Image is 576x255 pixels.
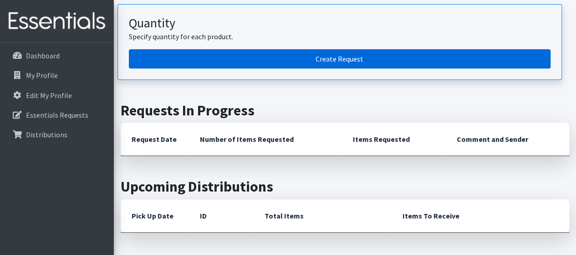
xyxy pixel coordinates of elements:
[4,66,110,84] a: My Profile
[4,47,110,65] a: Dashboard
[26,71,58,80] p: My Profile
[342,123,446,156] th: Items Requested
[121,178,569,195] h2: Upcoming Distributions
[4,6,110,36] img: HumanEssentials
[392,199,569,233] th: Items To Receive
[129,16,551,31] h3: Quantity
[189,123,342,156] th: Number of Items Requested
[121,102,569,119] h2: Requests In Progress
[26,91,72,100] p: Edit My Profile
[4,106,110,124] a: Essentials Requests
[4,125,110,144] a: Distributions
[121,123,189,156] th: Request Date
[446,123,569,156] th: Comment and Sender
[26,110,88,120] p: Essentials Requests
[121,199,189,233] th: Pick Up Date
[189,199,254,233] th: ID
[129,49,551,68] a: Create a request by quantity
[26,51,60,60] p: Dashboard
[129,31,551,42] p: Specify quantity for each product.
[4,86,110,104] a: Edit My Profile
[254,199,391,233] th: Total Items
[26,130,67,139] p: Distributions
